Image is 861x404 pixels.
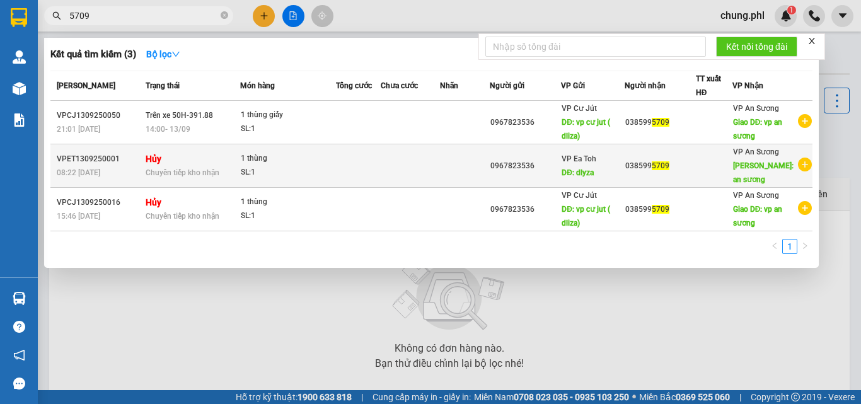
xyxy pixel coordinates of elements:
span: close [807,37,816,45]
span: VP An Sương [733,147,779,156]
strong: Tổng đài hỗ trợ: [61,35,204,59]
img: warehouse-icon [13,292,26,305]
button: right [797,239,812,254]
span: down [171,50,180,59]
button: Bộ lọcdown [136,44,190,64]
span: Chuyển tiếp kho nhận [146,212,219,221]
span: VP Cư Jút [562,104,597,113]
span: Chuyển tiếp kho nhận [146,168,219,177]
div: 038599 [625,159,695,173]
span: Trên xe 50H-391.88 [146,111,213,120]
span: notification [13,349,25,361]
span: DĐ: vp cư jut ( dliza) [562,118,610,141]
span: left [771,242,778,250]
h3: Kết quả tìm kiếm ( 3 ) [50,48,136,61]
div: SL: 1 [241,122,335,136]
span: DĐ: dlyza [562,168,594,177]
div: VPCJ1309250016 [57,196,142,209]
input: Tìm tên, số ĐT hoặc mã đơn [69,9,218,23]
button: left [767,239,782,254]
span: VP An Sương [733,104,779,113]
span: right [801,242,809,250]
strong: Hủy [146,197,161,207]
span: 5709 [652,161,669,170]
span: 5709 [652,205,669,214]
span: Giao DĐ: vp an sương [733,205,783,228]
span: Món hàng [240,81,275,90]
img: warehouse-icon [13,50,26,64]
div: 1 thùng [241,152,335,166]
span: Ngày nhận hàng: 15:29:49 [DATE] [70,80,291,98]
li: Next Page [797,239,812,254]
span: Nhãn [440,81,458,90]
img: solution-icon [13,113,26,127]
span: Người nhận [625,81,666,90]
div: SL: 1 [241,209,335,223]
strong: TEM HÀNG [139,61,222,78]
a: 1 [783,240,797,253]
span: 21:01 [DATE] [57,125,100,134]
span: plus-circle [798,201,812,215]
span: Chưa cước [381,81,418,90]
div: 038599 [625,203,695,216]
input: Nhập số tổng đài [485,37,706,57]
div: 0967823536 [490,159,560,173]
span: question-circle [13,321,25,333]
img: logo [9,81,45,145]
div: VPET1309250001 [57,153,142,166]
div: 1 thùng [241,195,335,209]
li: Previous Page [767,239,782,254]
span: search [52,11,61,20]
span: VP Cư Jút [562,191,597,200]
div: 0967823536 [490,203,560,216]
span: DĐ: vp cư jut ( dliza) [562,205,610,228]
strong: Bộ lọc [146,49,180,59]
span: Trạng thái [146,81,180,90]
div: 0967823536 [490,116,560,129]
span: plus-circle [798,158,812,171]
span: VP An Sương [733,191,779,200]
div: 038599 [625,116,695,129]
div: SL: 1 [241,166,335,180]
span: plus-circle [798,114,812,128]
div: VPCJ1309250050 [57,109,142,122]
span: Giao DĐ: vp an sương [733,118,783,141]
span: VP Nhận [732,81,763,90]
span: [PERSON_NAME] [57,81,115,90]
span: 14:00 - 13/09 [146,125,190,134]
span: Người gửi [490,81,524,90]
img: warehouse-icon [13,82,26,95]
li: 1 [782,239,797,254]
span: Tổng cước [336,81,372,90]
span: 08:22 [DATE] [57,168,100,177]
span: TT xuất HĐ [696,74,721,97]
span: close-circle [221,11,228,19]
strong: [PERSON_NAME] [97,10,264,33]
span: Kết nối tổng đài [726,40,787,54]
span: 5709 [652,118,669,127]
span: close-circle [221,10,228,22]
span: VP Gửi [561,81,585,90]
span: VP Ea Toh [562,154,596,163]
img: logo-vxr [11,8,27,27]
button: Kết nối tổng đài [716,37,797,57]
div: 1 thùng giấy [241,108,335,122]
span: [PERSON_NAME]: an sương [733,161,794,184]
strong: Hủy [146,154,161,164]
span: 15:46 [DATE] [57,212,100,221]
span: message [13,378,25,390]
